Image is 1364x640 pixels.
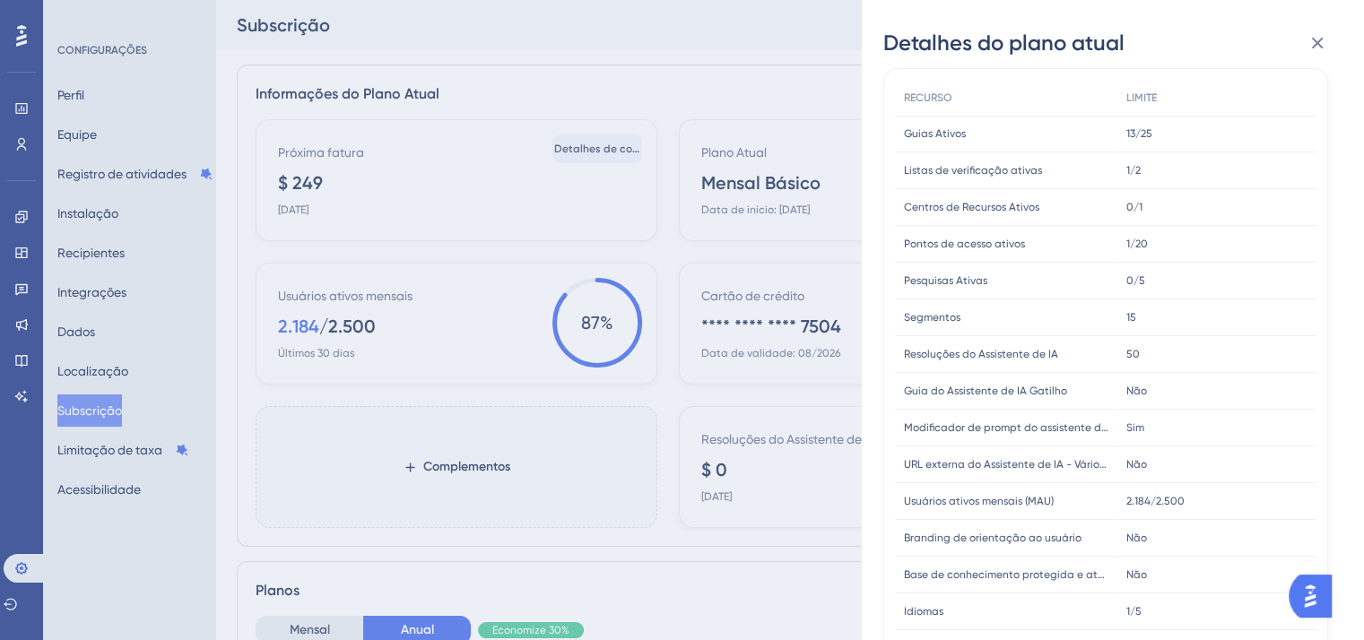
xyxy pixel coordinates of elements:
font: Não [1126,532,1147,544]
font: Guia do Assistente de IA Gatilho [904,385,1067,397]
font: Centros de Recursos Ativos [904,201,1039,213]
font: Não [1126,458,1147,471]
font: RECURSO [904,91,952,104]
font: 1/2 [1126,164,1141,177]
font: 15 [1126,311,1136,324]
iframe: Iniciador do Assistente de IA do UserGuiding [1289,569,1342,623]
font: Segmentos [904,311,960,324]
font: 50 [1126,348,1140,360]
font: Não [1126,385,1147,397]
font: 2.184/2.500 [1126,495,1185,507]
font: Listas de verificação ativas [904,164,1042,177]
font: 0/1 [1126,201,1142,213]
font: Base de conhecimento protegida e atualizações de produtos [904,568,1217,581]
font: 1/5 [1126,605,1142,618]
font: Pesquisas Ativas [904,274,987,287]
font: Não [1126,568,1147,581]
font: Pontos de acesso ativos [904,238,1025,250]
font: LIMITE [1126,91,1157,104]
font: Branding de orientação ao usuário [904,532,1082,544]
font: Sim [1126,421,1144,434]
font: Idiomas [904,605,943,618]
font: 1/20 [1126,238,1148,250]
font: URL externa do Assistente de IA - Vários caminhos [904,458,1155,471]
font: Detalhes do plano atual [883,30,1125,56]
font: Resoluções do Assistente de IA [904,348,1058,360]
font: 0/5 [1126,274,1145,287]
font: Usuários ativos mensais (MAU) [904,495,1054,507]
font: Guias Ativos [904,127,966,140]
font: 13/25 [1126,127,1152,140]
font: Modificador de prompt do assistente de [PERSON_NAME] [904,421,1190,434]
